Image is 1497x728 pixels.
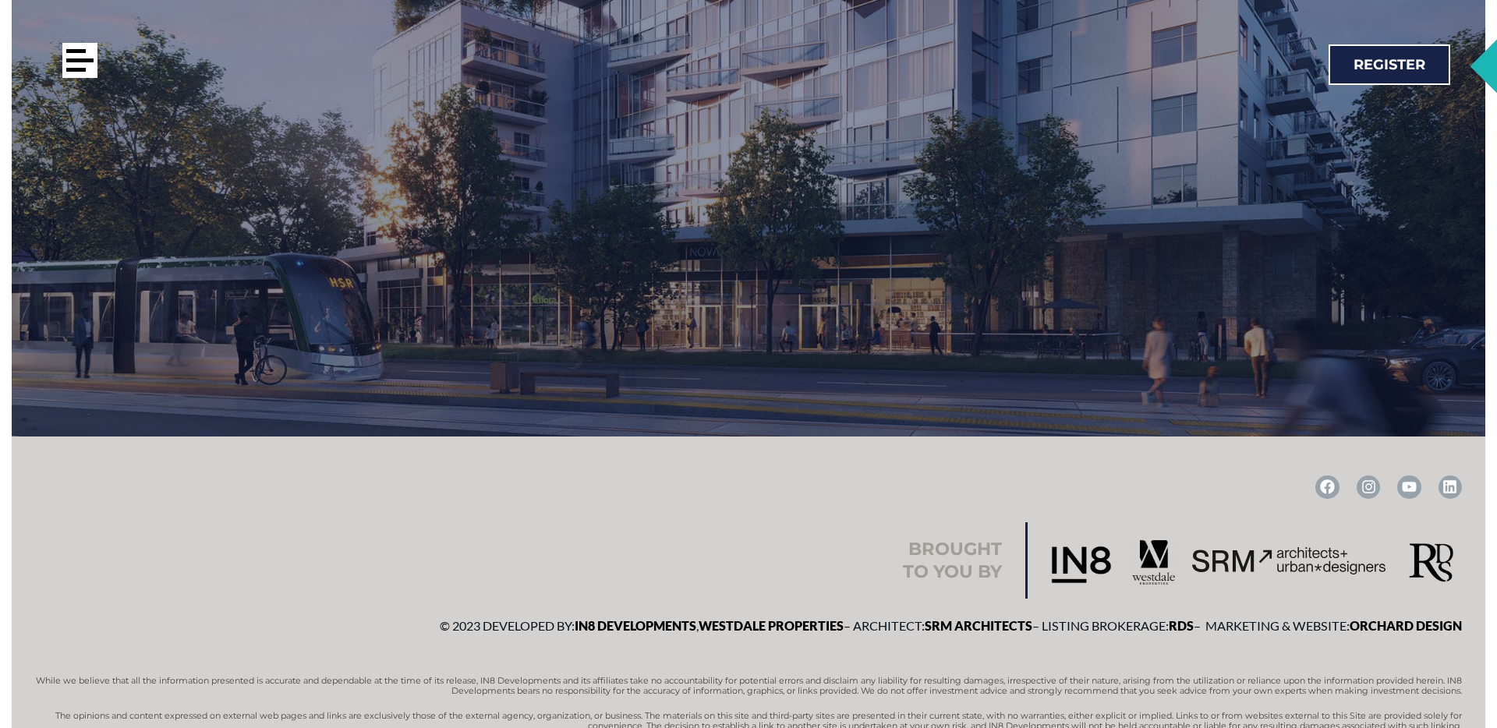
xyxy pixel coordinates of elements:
[1169,618,1194,633] a: RDS
[1354,58,1425,72] span: Register
[575,618,696,633] a: IN8 Developments
[925,618,1032,633] a: SRM Architects
[35,676,1462,696] p: While we believe that all the information presented is accurate and dependable at the time of its...
[699,618,844,633] a: Westdale Properties
[1329,44,1450,85] a: Register
[903,538,1002,584] h2: Brought to you by
[35,614,1462,638] p: © 2023 Developed by: , – Architect: – Listing Brokerage: – Marketing & Website:
[1350,618,1462,633] a: Orchard Design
